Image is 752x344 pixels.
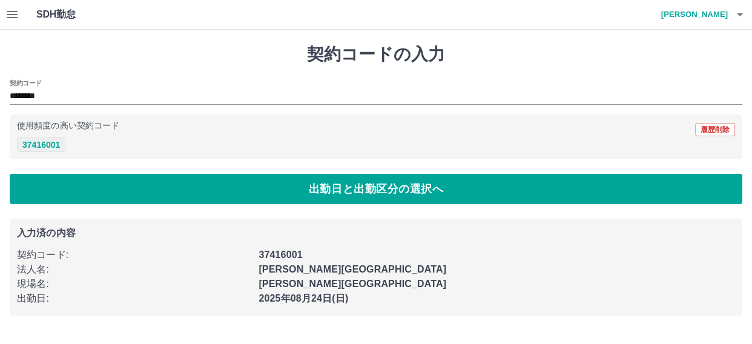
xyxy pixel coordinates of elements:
[259,293,348,303] b: 2025年08月24日(日)
[17,277,251,291] p: 現場名 :
[17,228,735,238] p: 入力済の内容
[10,174,742,204] button: 出勤日と出勤区分の選択へ
[10,44,742,65] h1: 契約コードの入力
[17,248,251,262] p: 契約コード :
[259,264,446,274] b: [PERSON_NAME][GEOGRAPHIC_DATA]
[17,137,65,152] button: 37416001
[259,279,446,289] b: [PERSON_NAME][GEOGRAPHIC_DATA]
[695,123,735,136] button: 履歴削除
[17,262,251,277] p: 法人名 :
[10,78,42,88] h2: 契約コード
[259,250,302,260] b: 37416001
[17,122,119,130] p: 使用頻度の高い契約コード
[17,291,251,306] p: 出勤日 :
